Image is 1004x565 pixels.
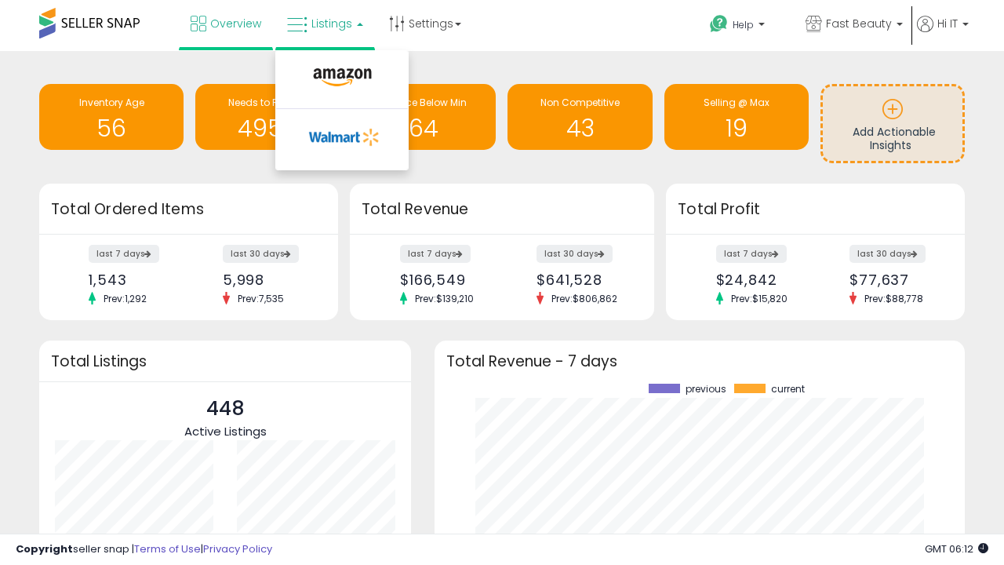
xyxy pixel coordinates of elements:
[723,292,795,305] span: Prev: $15,820
[184,423,267,439] span: Active Listings
[826,16,892,31] span: Fast Beauty
[195,84,340,150] a: Needs to Reprice 4956
[228,96,307,109] span: Needs to Reprice
[16,542,272,557] div: seller snap | |
[89,245,159,263] label: last 7 days
[686,384,726,395] span: previous
[407,292,482,305] span: Prev: $139,210
[134,541,201,556] a: Terms of Use
[39,84,184,150] a: Inventory Age 56
[210,16,261,31] span: Overview
[853,124,936,154] span: Add Actionable Insights
[203,115,332,141] h1: 4956
[678,199,953,221] h3: Total Profit
[51,199,326,221] h3: Total Ordered Items
[223,245,299,263] label: last 30 days
[400,245,471,263] label: last 7 days
[362,199,642,221] h3: Total Revenue
[47,115,176,141] h1: 56
[672,115,801,141] h1: 19
[857,292,931,305] span: Prev: $88,778
[849,245,926,263] label: last 30 days
[230,292,292,305] span: Prev: 7,535
[446,355,953,367] h3: Total Revenue - 7 days
[359,115,488,141] h1: 64
[203,541,272,556] a: Privacy Policy
[223,272,311,288] div: 5,998
[704,96,769,109] span: Selling @ Max
[716,272,804,288] div: $24,842
[351,84,496,150] a: BB Price Below Min 64
[380,96,467,109] span: BB Price Below Min
[507,84,652,150] a: Non Competitive 43
[733,18,754,31] span: Help
[96,292,155,305] span: Prev: 1,292
[537,245,613,263] label: last 30 days
[925,541,988,556] span: 2025-08-15 06:12 GMT
[16,541,73,556] strong: Copyright
[849,272,937,288] div: $77,637
[823,86,962,161] a: Add Actionable Insights
[716,245,787,263] label: last 7 days
[771,384,805,395] span: current
[544,292,625,305] span: Prev: $806,862
[709,14,729,34] i: Get Help
[515,115,644,141] h1: 43
[937,16,958,31] span: Hi IT
[540,96,620,109] span: Non Competitive
[917,16,969,51] a: Hi IT
[184,394,267,424] p: 448
[89,272,176,288] div: 1,543
[311,16,352,31] span: Listings
[79,96,144,109] span: Inventory Age
[537,272,627,288] div: $641,528
[697,2,791,51] a: Help
[400,272,490,288] div: $166,549
[51,355,399,367] h3: Total Listings
[664,84,809,150] a: Selling @ Max 19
